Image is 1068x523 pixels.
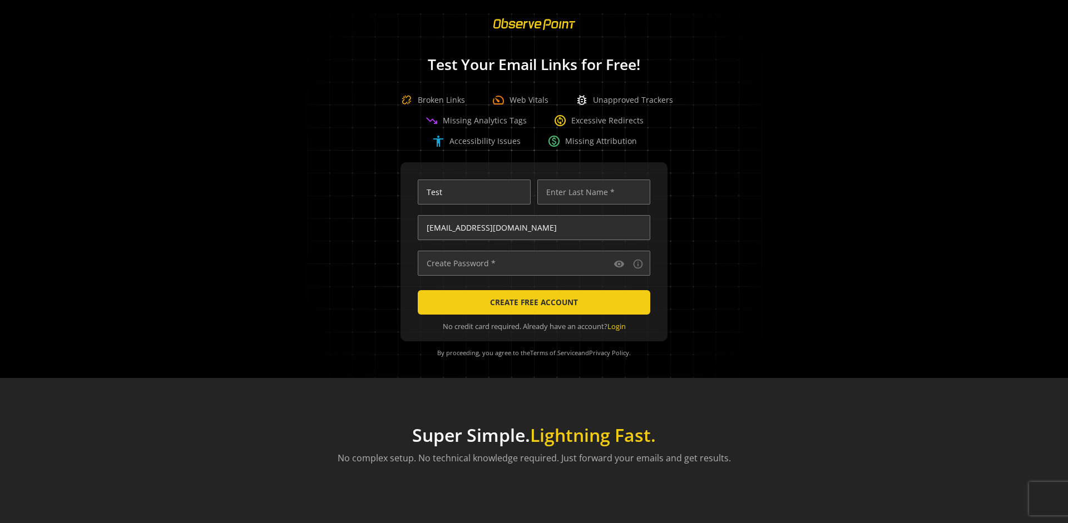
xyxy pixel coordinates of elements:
input: Create Password * [418,251,650,276]
div: Excessive Redirects [553,114,644,127]
a: Privacy Policy [589,348,629,357]
mat-icon: info_outline [632,258,644,270]
p: No complex setup. No technical knowledge required. Just forward your emails and get results. [338,451,731,465]
input: Enter Last Name * [537,180,650,205]
a: Terms of Service [530,348,578,357]
input: Enter Email Address (name@work-email.com) * [418,215,650,240]
button: Password requirements [631,257,645,271]
span: bug_report [575,93,589,107]
span: accessibility [432,135,445,148]
button: CREATE FREE ACCOUNT [418,290,650,315]
span: CREATE FREE ACCOUNT [490,292,578,312]
div: Missing Analytics Tags [425,114,527,127]
div: Broken Links [395,89,465,111]
a: ObservePoint Homepage [486,26,582,36]
div: Missing Attribution [547,135,637,148]
h1: Super Simple. [338,425,731,446]
div: No credit card required. Already have an account? [418,321,650,332]
span: speed [492,93,505,107]
div: Accessibility Issues [432,135,521,148]
div: By proceeding, you agree to the and . [414,341,654,365]
span: trending_down [425,114,438,127]
span: change_circle [553,114,567,127]
div: Unapproved Trackers [575,93,673,107]
span: Lightning Fast. [530,423,656,447]
img: Broken Link [395,89,418,111]
span: paid [547,135,561,148]
div: Web Vitals [492,93,548,107]
mat-icon: visibility [614,258,625,270]
input: Enter First Name * [418,180,531,205]
a: Login [607,321,626,331]
h1: Test Your Email Links for Free! [289,57,779,73]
